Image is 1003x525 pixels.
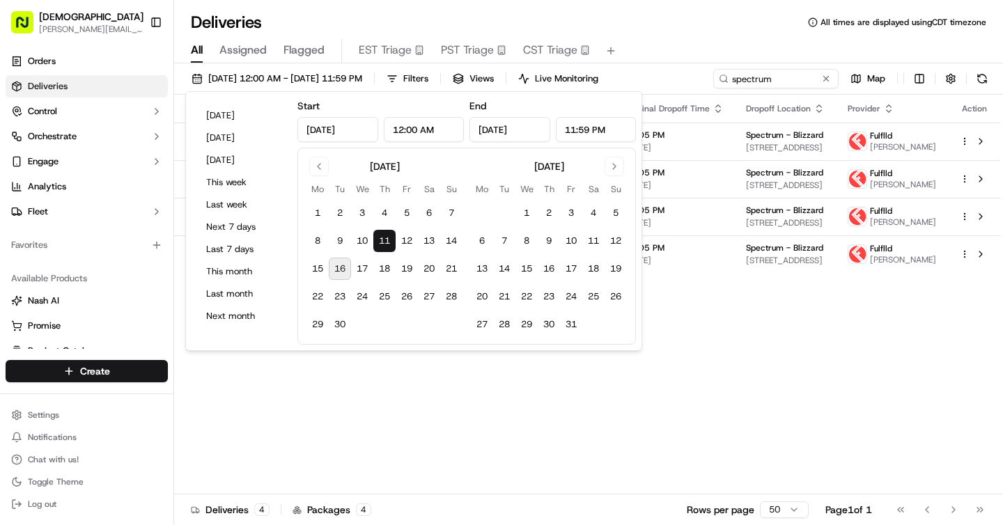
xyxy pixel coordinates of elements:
button: 5 [396,202,418,224]
button: 7 [493,230,515,252]
span: Fulflld [870,243,892,254]
button: 22 [515,285,538,308]
button: Log out [6,494,168,514]
span: Spectrum - Blizzard [746,130,823,141]
input: Time [384,117,465,142]
th: Monday [306,182,329,196]
div: 📗 [14,203,25,214]
button: This month [200,262,283,281]
span: Toggle Theme [28,476,84,487]
th: Friday [396,182,418,196]
button: Fleet [6,201,168,223]
span: Views [469,72,494,85]
button: 17 [351,258,373,280]
button: 8 [306,230,329,252]
button: 8 [515,230,538,252]
span: Knowledge Base [28,202,107,216]
span: [STREET_ADDRESS] [746,255,825,266]
th: Wednesday [351,182,373,196]
span: All times are displayed using CDT timezone [821,17,986,28]
th: Wednesday [515,182,538,196]
button: Start new chat [237,137,254,154]
span: Chat with us! [28,454,79,465]
span: Log out [28,499,56,510]
button: 27 [471,313,493,336]
input: Type to search [713,69,839,88]
button: 18 [582,258,605,280]
button: 11 [582,230,605,252]
span: [DATE] [625,142,724,153]
span: Map [867,72,885,85]
button: Orchestrate [6,125,168,148]
span: [STREET_ADDRESS] [746,142,825,153]
button: Last week [200,195,283,214]
span: [DEMOGRAPHIC_DATA] [39,10,143,24]
span: [DATE] [625,180,724,191]
div: Deliveries [191,503,270,517]
button: 23 [329,285,351,308]
span: Fulflld [870,130,892,141]
span: Flagged [283,42,325,58]
button: Map [844,69,892,88]
span: 12:05 PM [625,130,724,141]
button: 7 [440,202,462,224]
div: 4 [254,503,270,516]
button: 15 [306,258,329,280]
button: Go to next month [605,157,624,176]
span: [PERSON_NAME] [870,217,936,228]
span: Filters [403,72,428,85]
span: [DATE] [625,255,724,266]
button: 30 [538,313,560,336]
span: Fleet [28,205,48,218]
span: 12:05 PM [625,205,724,216]
button: Last month [200,284,283,304]
div: Packages [293,503,371,517]
span: All [191,42,203,58]
div: Page 1 of 1 [825,503,872,517]
button: Next 7 days [200,217,283,237]
img: 1736555255976-a54dd68f-1ca7-489b-9aae-adbdc363a1c4 [14,133,39,158]
button: Nash AI [6,290,168,312]
span: [PERSON_NAME][EMAIL_ADDRESS][DOMAIN_NAME] [39,24,143,35]
span: Live Monitoring [535,72,598,85]
button: 3 [351,202,373,224]
a: Promise [11,320,162,332]
th: Thursday [538,182,560,196]
div: [DATE] [534,159,564,173]
button: 14 [493,258,515,280]
button: 12 [605,230,627,252]
button: 12 [396,230,418,252]
button: 6 [418,202,440,224]
img: profile_Fulflld_OnFleet_Thistle_SF.png [848,245,866,263]
img: profile_Fulflld_OnFleet_Thistle_SF.png [848,207,866,226]
div: 💻 [118,203,129,214]
button: 3 [560,202,582,224]
span: Spectrum - Blizzard [746,167,823,178]
button: Filters [380,69,435,88]
div: We're available if you need us! [47,147,176,158]
span: Engage [28,155,59,168]
button: 25 [582,285,605,308]
span: Product Catalog [28,345,95,357]
button: Live Monitoring [512,69,605,88]
th: Monday [471,182,493,196]
button: 20 [418,258,440,280]
span: Provider [848,103,880,114]
button: 24 [560,285,582,308]
a: Powered byPylon [98,235,169,246]
button: 26 [605,285,627,308]
button: 26 [396,285,418,308]
button: 10 [560,230,582,252]
a: Product Catalog [11,345,162,357]
button: Settings [6,405,168,425]
button: 1 [515,202,538,224]
th: Tuesday [493,182,515,196]
button: 31 [560,313,582,336]
a: 💻API Documentation [112,196,229,221]
button: 25 [373,285,396,308]
button: 18 [373,258,396,280]
button: 9 [538,230,560,252]
span: 12:05 PM [625,167,724,178]
span: 12:05 PM [625,242,724,253]
span: [PERSON_NAME] [870,254,936,265]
